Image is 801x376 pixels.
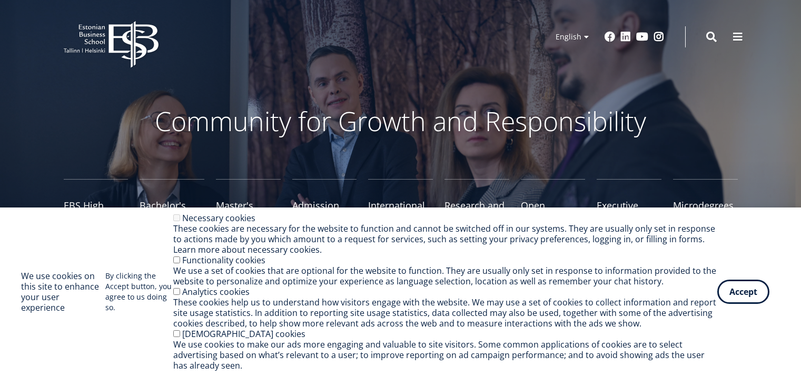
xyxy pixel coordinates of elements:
[21,271,105,313] h2: We use cookies on this site to enhance your user experience
[122,105,680,137] p: Community for Growth and Responsibility
[173,297,717,329] div: These cookies help us to understand how visitors engage with the website. We may use a set of coo...
[216,179,281,232] a: Master's Studies
[717,280,769,304] button: Accept
[182,328,305,340] label: [DEMOGRAPHIC_DATA] cookies
[173,223,717,255] div: These cookies are necessary for the website to function and cannot be switched off in our systems...
[140,179,204,232] a: Bachelor's Studies
[620,32,631,42] a: Linkedin
[292,179,357,232] a: Admission
[182,254,265,266] label: Functionality cookies
[182,212,255,224] label: Necessary cookies
[444,179,509,232] a: Research and Doctoral Studies
[173,339,717,371] div: We use cookies to make our ads more engaging and valuable to site visitors. Some common applicati...
[105,271,173,313] p: By clicking the Accept button, you agree to us doing so.
[64,179,128,232] a: EBS High School
[654,32,664,42] a: Instagram
[605,32,615,42] a: Facebook
[368,179,433,232] a: International Experience
[597,179,661,232] a: Executive Education
[673,179,738,232] a: Microdegrees
[636,32,648,42] a: Youtube
[173,265,717,286] div: We use a set of cookies that are optional for the website to function. They are usually only set ...
[521,179,586,232] a: Open University
[182,286,250,298] label: Analytics cookies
